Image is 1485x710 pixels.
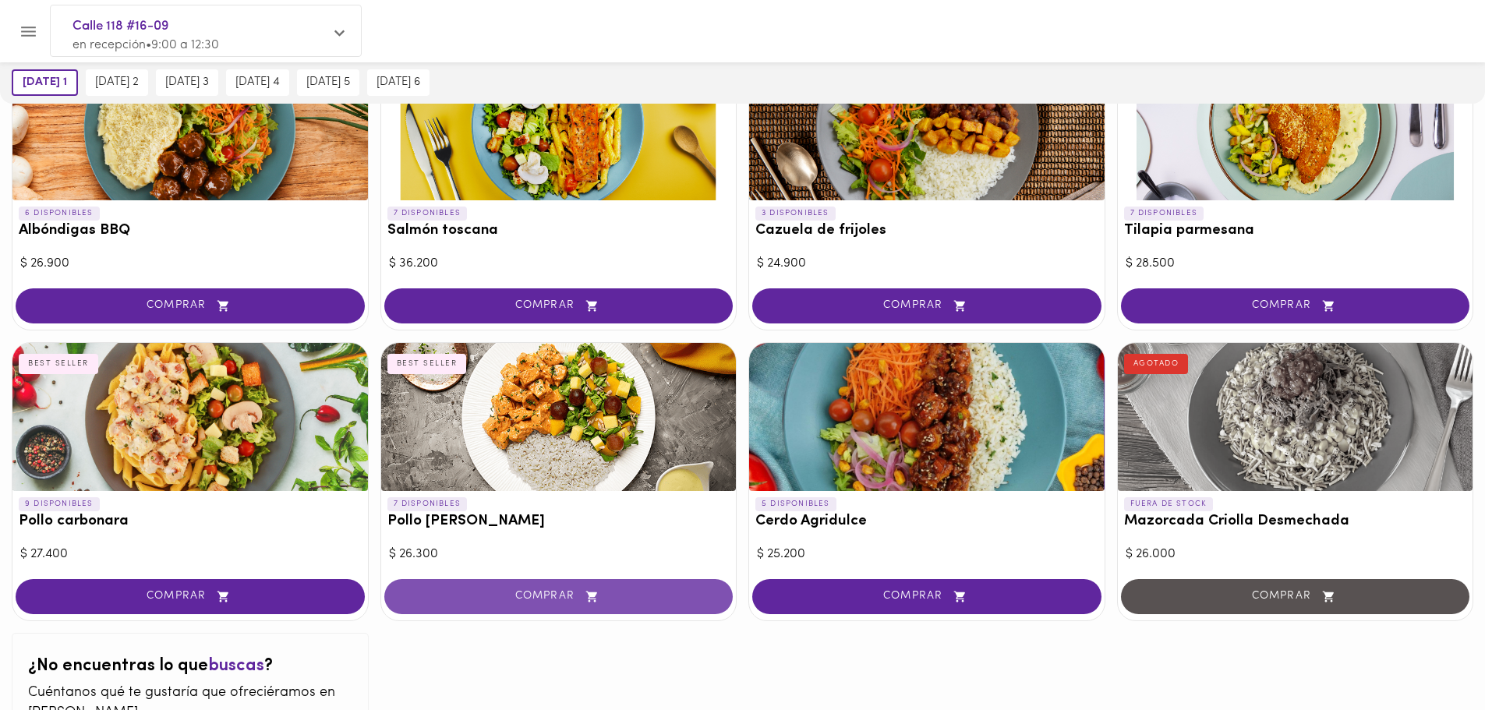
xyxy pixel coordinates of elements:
[165,76,209,90] span: [DATE] 3
[389,255,729,273] div: $ 36.200
[1126,546,1466,563] div: $ 26.000
[86,69,148,96] button: [DATE] 2
[297,69,359,96] button: [DATE] 5
[387,514,730,530] h3: Pollo [PERSON_NAME]
[72,16,324,37] span: Calle 118 #16-09
[19,223,362,239] h3: Albóndigas BBQ
[28,657,352,676] h2: ¿No encuentras lo que ?
[757,255,1097,273] div: $ 24.900
[12,52,368,200] div: Albóndigas BBQ
[35,299,345,313] span: COMPRAR
[387,223,730,239] h3: Salmón toscana
[1124,354,1189,374] div: AGOTADO
[19,497,100,511] p: 9 DISPONIBLES
[23,76,67,90] span: [DATE] 1
[19,514,362,530] h3: Pollo carbonara
[12,343,368,491] div: Pollo carbonara
[226,69,289,96] button: [DATE] 4
[306,76,350,90] span: [DATE] 5
[1124,223,1467,239] h3: Tilapia parmesana
[387,207,468,221] p: 7 DISPONIBLES
[755,514,1098,530] h3: Cerdo Agridulce
[20,255,360,273] div: $ 26.900
[12,69,78,96] button: [DATE] 1
[757,546,1097,563] div: $ 25.200
[72,39,219,51] span: en recepción • 9:00 a 12:30
[1121,288,1470,323] button: COMPRAR
[367,69,430,96] button: [DATE] 6
[749,52,1105,200] div: Cazuela de frijoles
[772,590,1082,603] span: COMPRAR
[381,52,737,200] div: Salmón toscana
[16,579,365,614] button: COMPRAR
[384,579,734,614] button: COMPRAR
[752,288,1101,323] button: COMPRAR
[95,76,139,90] span: [DATE] 2
[35,590,345,603] span: COMPRAR
[16,288,365,323] button: COMPRAR
[752,579,1101,614] button: COMPRAR
[387,497,468,511] p: 7 DISPONIBLES
[1140,299,1451,313] span: COMPRAR
[156,69,218,96] button: [DATE] 3
[755,497,836,511] p: 5 DISPONIBLES
[1124,207,1204,221] p: 7 DISPONIBLES
[755,207,836,221] p: 3 DISPONIBLES
[404,299,714,313] span: COMPRAR
[381,343,737,491] div: Pollo Tikka Massala
[1395,620,1469,694] iframe: Messagebird Livechat Widget
[1124,497,1214,511] p: FUERA DE STOCK
[749,343,1105,491] div: Cerdo Agridulce
[20,546,360,563] div: $ 27.400
[404,590,714,603] span: COMPRAR
[208,657,264,675] span: buscas
[19,354,98,374] div: BEST SELLER
[235,76,280,90] span: [DATE] 4
[1126,255,1466,273] div: $ 28.500
[1124,514,1467,530] h3: Mazorcada Criolla Desmechada
[389,546,729,563] div: $ 26.300
[19,207,100,221] p: 6 DISPONIBLES
[772,299,1082,313] span: COMPRAR
[1118,343,1473,491] div: Mazorcada Criolla Desmechada
[387,354,467,374] div: BEST SELLER
[9,12,48,51] button: Menu
[384,288,734,323] button: COMPRAR
[1118,52,1473,200] div: Tilapia parmesana
[755,223,1098,239] h3: Cazuela de frijoles
[377,76,420,90] span: [DATE] 6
